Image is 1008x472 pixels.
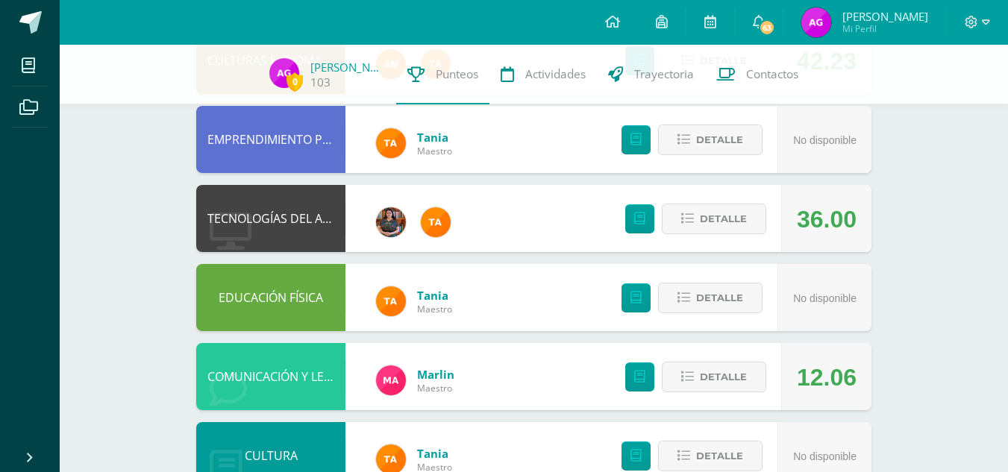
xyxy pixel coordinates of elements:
span: Detalle [696,126,743,154]
div: EDUCACIÓN FÍSICA [196,264,345,331]
span: Detalle [700,205,747,233]
span: Detalle [696,284,743,312]
div: EMPRENDIMIENTO PARA LA PRODUCTIVIDAD [196,106,345,173]
button: Detalle [658,125,763,155]
img: feaeb2f9bb45255e229dc5fdac9a9f6b.png [376,286,406,316]
a: Tania [417,288,452,303]
span: No disponible [793,292,857,304]
span: Maestro [417,382,454,394]
span: Maestro [417,303,452,315]
a: Marlin [417,367,454,382]
img: 413d4f36a61cd48394eb18fa32c0b3f4.png [269,58,299,88]
a: Trayectoria [597,45,705,104]
button: Detalle [658,441,763,471]
span: Actividades [525,66,586,82]
span: 63 [759,19,775,36]
button: Detalle [662,362,766,392]
span: No disponible [793,450,857,462]
span: Maestro [417,145,452,157]
a: [PERSON_NAME] [310,60,385,75]
a: Contactos [705,45,810,104]
span: No disponible [793,134,857,146]
div: 12.06 [797,344,857,411]
a: Punteos [396,45,489,104]
span: 0 [287,72,303,91]
span: Mi Perfil [842,22,928,35]
img: ca51be06ee6568e83a4be8f0f0221dfb.png [376,365,406,395]
a: Tania [417,130,452,145]
button: Detalle [658,283,763,313]
span: Punteos [436,66,478,82]
span: Contactos [746,66,798,82]
span: Detalle [700,363,747,391]
span: Detalle [696,442,743,470]
span: Trayectoria [634,66,694,82]
button: Detalle [662,204,766,234]
img: feaeb2f9bb45255e229dc5fdac9a9f6b.png [376,128,406,158]
span: [PERSON_NAME] [842,9,928,24]
a: 103 [310,75,331,90]
a: Tania [417,446,452,461]
img: 60a759e8b02ec95d430434cf0c0a55c7.png [376,207,406,237]
div: TECNOLOGÍAS DEL APRENDIZAJE Y LA COMUNICACIÓN [196,185,345,252]
div: 36.00 [797,186,857,253]
a: Actividades [489,45,597,104]
img: 413d4f36a61cd48394eb18fa32c0b3f4.png [801,7,831,37]
img: feaeb2f9bb45255e229dc5fdac9a9f6b.png [421,207,451,237]
div: COMUNICACIÓN Y LENGUAJE, IDIOMA EXTRANJERO [196,343,345,410]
